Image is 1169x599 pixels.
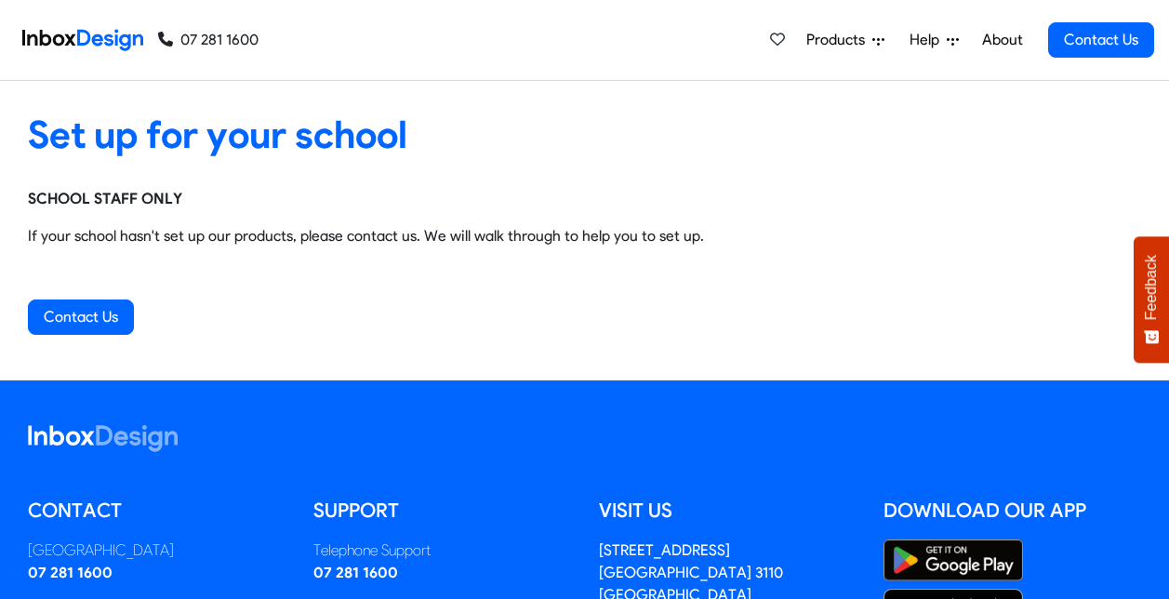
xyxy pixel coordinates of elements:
[599,497,857,525] h5: Visit us
[976,21,1028,59] a: About
[28,190,182,207] strong: SCHOOL STAFF ONLY
[28,299,134,335] a: Contact Us
[1048,22,1154,58] a: Contact Us
[1134,236,1169,363] button: Feedback - Show survey
[910,29,947,51] span: Help
[28,425,178,452] img: logo_inboxdesign_white.svg
[1143,255,1160,320] span: Feedback
[313,497,571,525] h5: Support
[28,225,1141,247] p: If your school hasn't set up our products, please contact us. We will walk through to help you to...
[799,21,892,59] a: Products
[313,564,398,581] a: 07 281 1600
[28,564,113,581] a: 07 281 1600
[313,539,571,562] div: Telephone Support
[28,111,1141,158] heading: Set up for your school
[158,29,259,51] a: 07 281 1600
[28,539,286,562] div: [GEOGRAPHIC_DATA]
[902,21,966,59] a: Help
[883,497,1141,525] h5: Download our App
[806,29,872,51] span: Products
[883,539,1023,581] img: Google Play Store
[28,497,286,525] h5: Contact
